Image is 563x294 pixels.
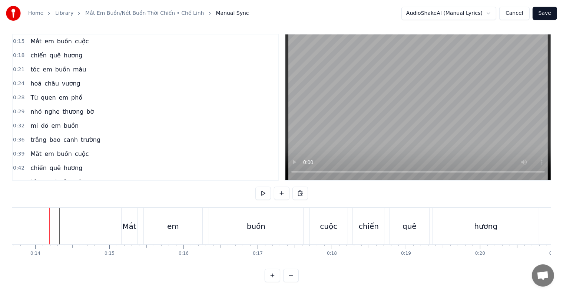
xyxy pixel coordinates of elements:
span: canh [63,136,79,144]
span: em [44,37,54,46]
span: cuộc [74,37,90,46]
span: 0:28 [13,94,24,101]
span: vương [61,79,81,88]
span: Manual Sync [216,10,249,17]
span: chiến [30,51,47,60]
span: 0:15 [13,38,24,45]
button: Cancel [499,7,529,20]
span: phố [70,93,83,102]
span: hoả [30,79,42,88]
span: Mắt [30,37,42,46]
span: tóc [30,65,40,74]
span: buồn [54,65,71,74]
div: cuộc [320,221,337,232]
span: mi [30,121,39,130]
div: 0:20 [475,251,485,257]
span: Từ [30,93,39,102]
a: Library [55,10,73,17]
span: màu [72,178,87,186]
span: bờ [86,107,95,116]
a: Mắt Em Buồn/Nét Buồn Thời Chiến • Chế Linh [85,10,204,17]
button: Save [533,7,557,20]
span: em [42,178,53,186]
div: 0:14 [30,251,40,257]
span: buồn [56,37,73,46]
div: 0:16 [179,251,189,257]
span: quê [49,164,62,172]
div: Open chat [532,264,554,287]
div: 0:18 [327,251,337,257]
span: 0:45 [13,178,24,186]
div: em [167,221,179,232]
span: quê [49,51,62,60]
div: quê [403,221,417,232]
span: bao [49,136,61,144]
img: youka [6,6,21,21]
span: em [58,93,69,102]
span: nghe [44,107,60,116]
span: thương [62,107,85,116]
span: cuộc [74,150,90,158]
span: 0:24 [13,80,24,87]
div: hương [474,221,497,232]
div: buồn [247,221,265,232]
span: đỏ [40,121,49,130]
span: 0:32 [13,122,24,130]
span: 0:21 [13,66,24,73]
span: 0:29 [13,108,24,116]
span: trắng [30,136,47,144]
span: trường [80,136,101,144]
span: màu [72,65,87,74]
div: 0:19 [401,251,411,257]
span: 0:18 [13,52,24,59]
div: 0:17 [253,251,263,257]
span: hương [63,51,83,60]
span: nhỏ [30,107,42,116]
span: buồn [54,178,71,186]
div: chiến [359,221,379,232]
div: Mắt [122,221,136,232]
div: 0:15 [105,251,115,257]
span: quen [40,93,56,102]
span: buồn [63,121,79,130]
div: 0:21 [549,251,559,257]
span: chiến [30,164,47,172]
span: em [50,121,61,130]
a: Home [28,10,43,17]
span: 0:36 [13,136,24,144]
span: tóc [30,178,40,186]
span: Mắt [30,150,42,158]
span: em [42,65,53,74]
span: buồn [56,150,73,158]
span: châu [44,79,60,88]
span: 0:39 [13,150,24,158]
span: 0:42 [13,164,24,172]
span: hương [63,164,83,172]
nav: breadcrumb [28,10,249,17]
span: em [44,150,54,158]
